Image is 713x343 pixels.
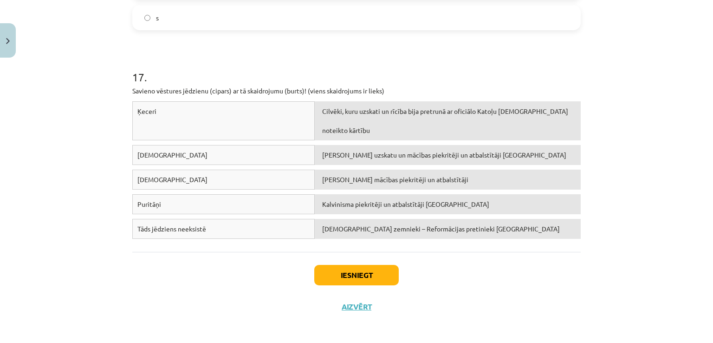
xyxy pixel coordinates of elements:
[137,151,207,159] span: [DEMOGRAPHIC_DATA]
[322,175,468,184] span: [PERSON_NAME] mācības piekritēji un atbalstītāji
[132,54,581,83] h1: 17 .
[339,302,374,311] button: Aizvērt
[137,175,207,184] span: [DEMOGRAPHIC_DATA]
[322,200,489,208] span: Kalvinisma piekritēji un atbalstītāji [GEOGRAPHIC_DATA]
[137,107,156,115] span: Ķeceri
[322,107,568,134] span: Cilvēki, kuru uzskati un rīcība bija pretrunā ar oficiālo Katoļu [DEMOGRAPHIC_DATA] noteikto kārtību
[144,15,150,21] input: s
[137,200,161,208] span: Puritāņi
[322,151,566,159] span: [PERSON_NAME] uzskatu un mācības piekritēji un atbalstītāji [GEOGRAPHIC_DATA]
[6,38,10,44] img: icon-close-lesson-0947bae3869378f0d4975bcd49f059093ad1ed9edebbc8119c70593378902aed.svg
[137,224,206,233] span: Tāds jēdziens neeksistē
[132,86,581,96] p: Savieno vēstures jēdzienu (cipars) ar tā skaidrojumu (burts)! (viens skaidrojums ir lieks)
[322,224,560,233] span: [DEMOGRAPHIC_DATA] zemnieki – Reformācijas pretinieki [GEOGRAPHIC_DATA]
[156,13,159,23] span: s
[314,265,399,285] button: Iesniegt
